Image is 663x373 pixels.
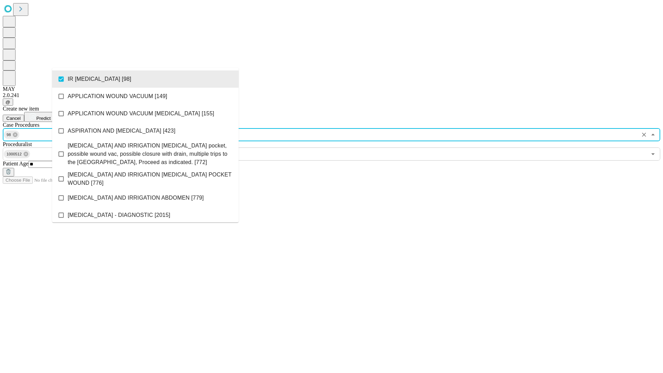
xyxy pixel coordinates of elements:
[36,116,50,121] span: Predict
[4,150,30,158] div: 1000512
[4,150,25,158] span: 1000512
[68,194,204,202] span: [MEDICAL_DATA] AND IRRIGATION ABDOMEN [779]
[68,75,131,83] span: IR [MEDICAL_DATA] [98]
[4,131,14,139] span: 98
[3,115,24,122] button: Cancel
[3,92,660,98] div: 2.0.241
[68,171,233,187] span: [MEDICAL_DATA] AND IRRIGATION [MEDICAL_DATA] POCKET WOUND [776]
[4,131,19,139] div: 98
[3,161,28,166] span: Patient Age
[648,149,658,159] button: Open
[68,109,214,118] span: APPLICATION WOUND VACUUM [MEDICAL_DATA] [155]
[68,211,170,219] span: [MEDICAL_DATA] - DIAGNOSTIC [2015]
[3,98,13,106] button: @
[68,92,167,101] span: APPLICATION WOUND VACUUM [149]
[639,130,649,140] button: Clear
[3,86,660,92] div: MAY
[3,122,39,128] span: Scheduled Procedure
[648,130,658,140] button: Close
[6,99,10,105] span: @
[6,116,21,121] span: Cancel
[3,141,32,147] span: Proceduralist
[68,127,175,135] span: ASPIRATION AND [MEDICAL_DATA] [423]
[68,142,233,166] span: [MEDICAL_DATA] AND IRRIGATION [MEDICAL_DATA] pocket, possible wound vac, possible closure with dr...
[24,112,56,122] button: Predict
[3,106,39,112] span: Create new item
